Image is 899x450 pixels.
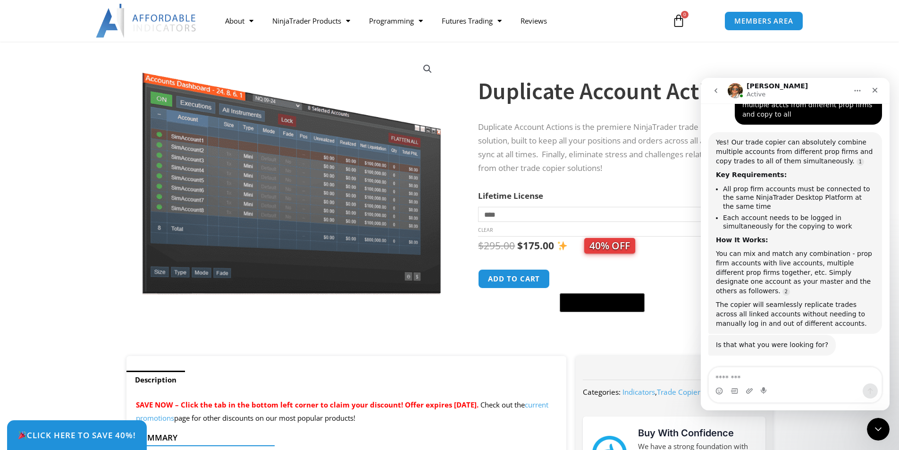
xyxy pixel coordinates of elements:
span: $ [517,239,523,252]
bdi: 295.00 [478,239,515,252]
a: Programming [360,10,432,32]
a: About [216,10,263,32]
h1: Duplicate Account Actions [478,75,754,108]
nav: Menu [216,10,661,32]
button: Buy with GPay [560,293,645,312]
a: Trade Copier [657,387,700,397]
a: Description [126,371,185,389]
iframe: Secure express checkout frame [558,268,643,290]
a: MEMBERS AREA [724,11,803,31]
img: ✨ [557,241,567,251]
label: Lifetime License [478,190,543,201]
a: NinjaTrader Products [263,10,360,32]
span: 0 [681,11,689,18]
img: LogoAI | Affordable Indicators – NinjaTrader [96,4,197,38]
span: SAVE NOW – Click the tab in the bottom left corner to claim your discount! Offer expires [DATE]. [136,400,479,409]
span: , [622,387,700,397]
iframe: PayPal Message 1 [478,318,754,326]
button: Add to cart [478,269,550,289]
iframe: Intercom live chat [701,78,890,410]
a: Clear options [478,227,493,233]
img: 🎉 [18,431,26,439]
span: Categories: [583,387,621,397]
iframe: Intercom live chat [867,418,890,441]
span: $ [478,239,484,252]
p: Check out the page for other discounts on our most popular products! [136,399,557,425]
bdi: 175.00 [517,239,554,252]
a: Indicators [622,387,655,397]
a: Reviews [511,10,556,32]
span: Click Here to save 40%! [18,431,136,439]
a: 🎉Click Here to save 40%! [7,420,147,450]
p: Duplicate Account Actions is the premiere NinjaTrader trade copier solution, built to keep all yo... [478,120,754,175]
a: 0 [658,7,699,34]
a: View full-screen image gallery [419,60,436,77]
span: 40% OFF [584,238,635,254]
span: MEMBERS AREA [734,17,793,25]
a: Futures Trading [432,10,511,32]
